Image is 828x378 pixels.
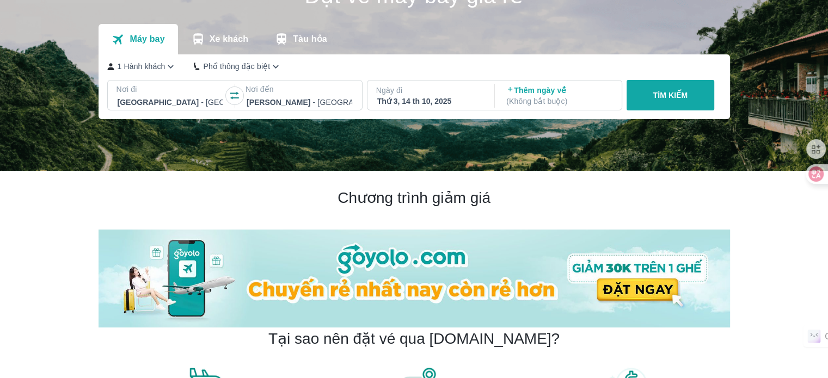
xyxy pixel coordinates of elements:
[506,85,612,107] p: Thêm ngày về
[210,34,248,45] p: Xe khách
[506,96,612,107] p: ( Không bắt buộc )
[99,24,340,54] div: transportation tabs
[376,85,484,96] p: Ngày đi
[99,230,730,327] img: banner-home
[107,61,177,72] button: 1 Hành khách
[203,61,270,72] p: Phổ thông đặc biệt
[246,84,353,95] p: Nơi đến
[653,90,688,101] p: TÌM KIẾM
[627,80,714,110] button: TÌM KIẾM
[194,61,281,72] button: Phổ thông đặc biệt
[130,34,164,45] p: Máy bay
[293,34,327,45] p: Tàu hỏa
[377,96,483,107] div: Thứ 3, 14 th 10, 2025
[118,61,165,72] p: 1 Hành khách
[116,84,224,95] p: Nơi đi
[99,188,730,208] h2: Chương trình giảm giá
[268,329,560,349] h2: Tại sao nên đặt vé qua [DOMAIN_NAME]?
